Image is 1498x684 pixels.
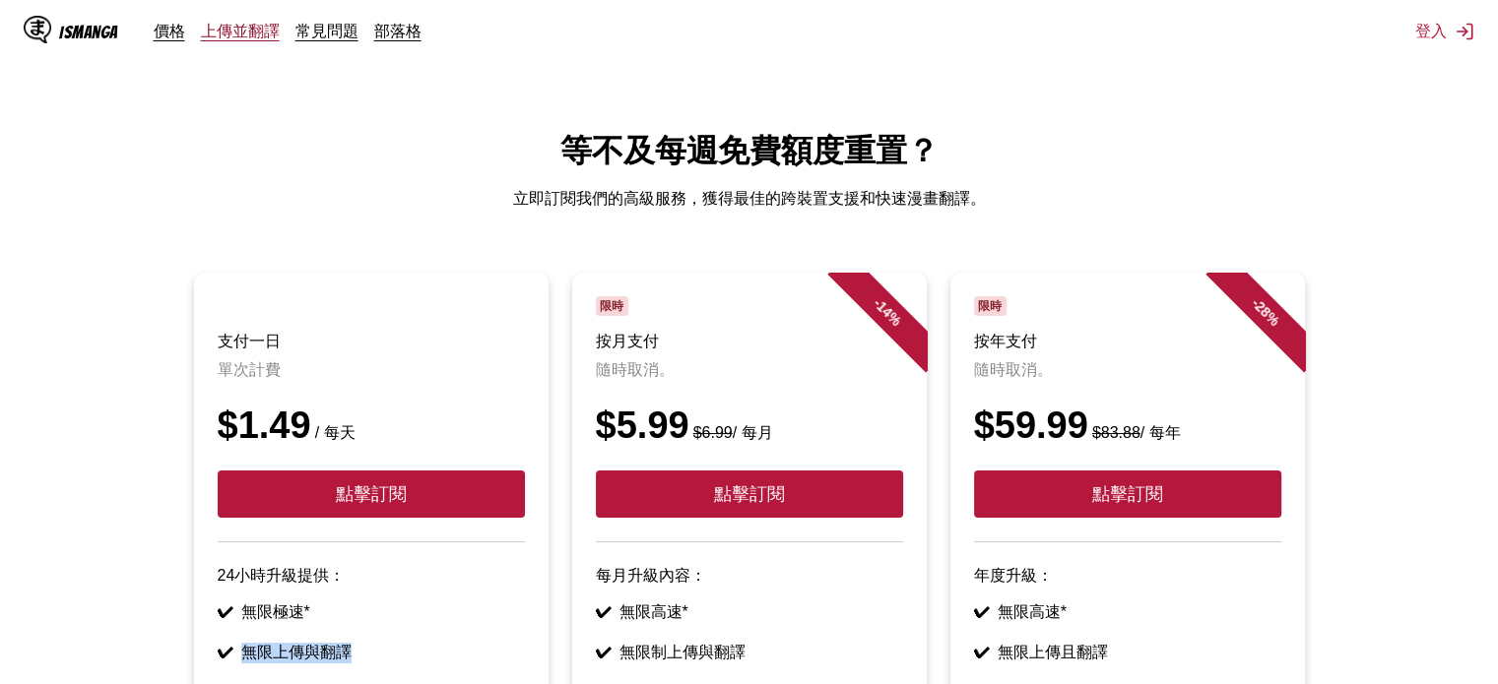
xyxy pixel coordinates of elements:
b: ✔ [218,644,233,660]
b: ✔ [974,644,990,660]
h3: 按月支付 [596,332,903,352]
div: - 28 % [1205,253,1324,371]
div: $5.99 [596,404,903,447]
span: 限時 [974,296,1008,316]
p: 隨時取消。 [596,360,903,381]
div: $1.49 [218,404,525,447]
s: $83.88 [1092,424,1140,441]
p: 隨時取消。 [974,360,1281,381]
b: ✔ [974,603,990,620]
img: IsManga Logo [24,16,51,43]
li: 無限上傳與翻譯 [218,643,525,663]
li: 無限極速* [218,602,525,623]
button: 點擊訂閱 [596,470,903,518]
li: 無限制上傳與翻譯 [596,643,903,663]
h3: 支付一日 [218,332,525,352]
s: $6.99 [693,424,733,441]
li: 無限高速* [596,602,903,623]
img: Sign out [1455,22,1474,41]
p: 單次計費 [218,360,525,381]
li: 無限高速* [974,602,1281,623]
p: 立即訂閱我們的高級服務，獲得最佳的跨裝置支援和快速漫畫翻譯。 [16,189,1482,210]
a: 上傳並翻譯 [201,21,280,40]
b: ✔ [596,603,612,620]
span: 限時 [596,296,629,316]
p: 年度升級： [974,566,1281,587]
a: IsManga LogoIsManga [24,16,154,47]
p: 每月升級內容： [596,566,903,587]
div: - 14 % [827,253,945,371]
div: $59.99 [974,404,1281,447]
h1: 等不及每週免費額度重置？ [16,130,1482,173]
small: / 每月 [689,424,773,441]
a: 部落格 [374,21,422,40]
a: 常見問題 [295,21,358,40]
li: 無限上傳且翻譯 [974,643,1281,663]
p: 24小時升級提供： [218,566,525,587]
b: ✔ [218,603,233,620]
b: ✔ [596,644,612,660]
a: 價格 [154,21,185,40]
div: IsManga [59,23,118,41]
small: / 每天 [311,424,356,441]
button: 登入 [1415,21,1474,42]
button: 點擊訂閱 [974,470,1281,518]
button: 點擊訂閱 [218,470,525,518]
small: / 每年 [1088,424,1181,441]
h3: 按年支付 [974,332,1281,352]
